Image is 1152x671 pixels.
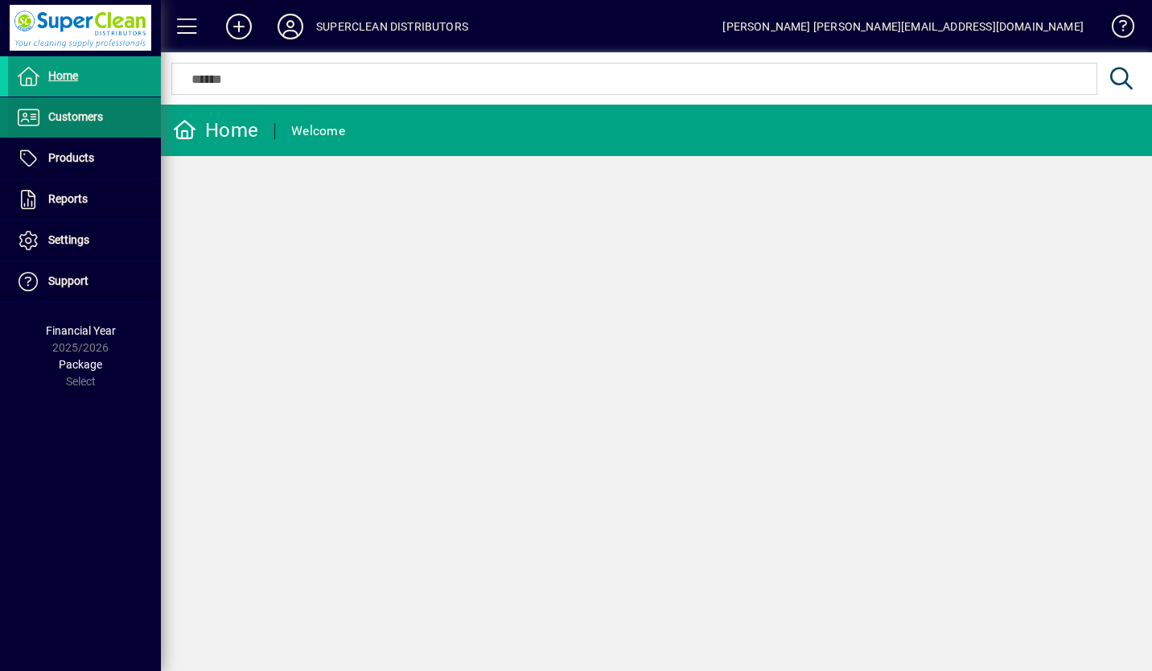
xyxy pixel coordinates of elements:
[291,118,345,144] div: Welcome
[8,138,161,179] a: Products
[213,12,265,41] button: Add
[173,117,258,143] div: Home
[48,233,89,246] span: Settings
[722,14,1084,39] div: [PERSON_NAME] [PERSON_NAME][EMAIL_ADDRESS][DOMAIN_NAME]
[48,151,94,164] span: Products
[316,14,468,39] div: SUPERCLEAN DISTRIBUTORS
[1100,3,1132,56] a: Knowledge Base
[48,274,88,287] span: Support
[59,358,102,371] span: Package
[8,97,161,138] a: Customers
[46,324,116,337] span: Financial Year
[8,261,161,302] a: Support
[48,69,78,82] span: Home
[48,110,103,123] span: Customers
[48,192,88,205] span: Reports
[265,12,316,41] button: Profile
[8,179,161,220] a: Reports
[8,220,161,261] a: Settings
